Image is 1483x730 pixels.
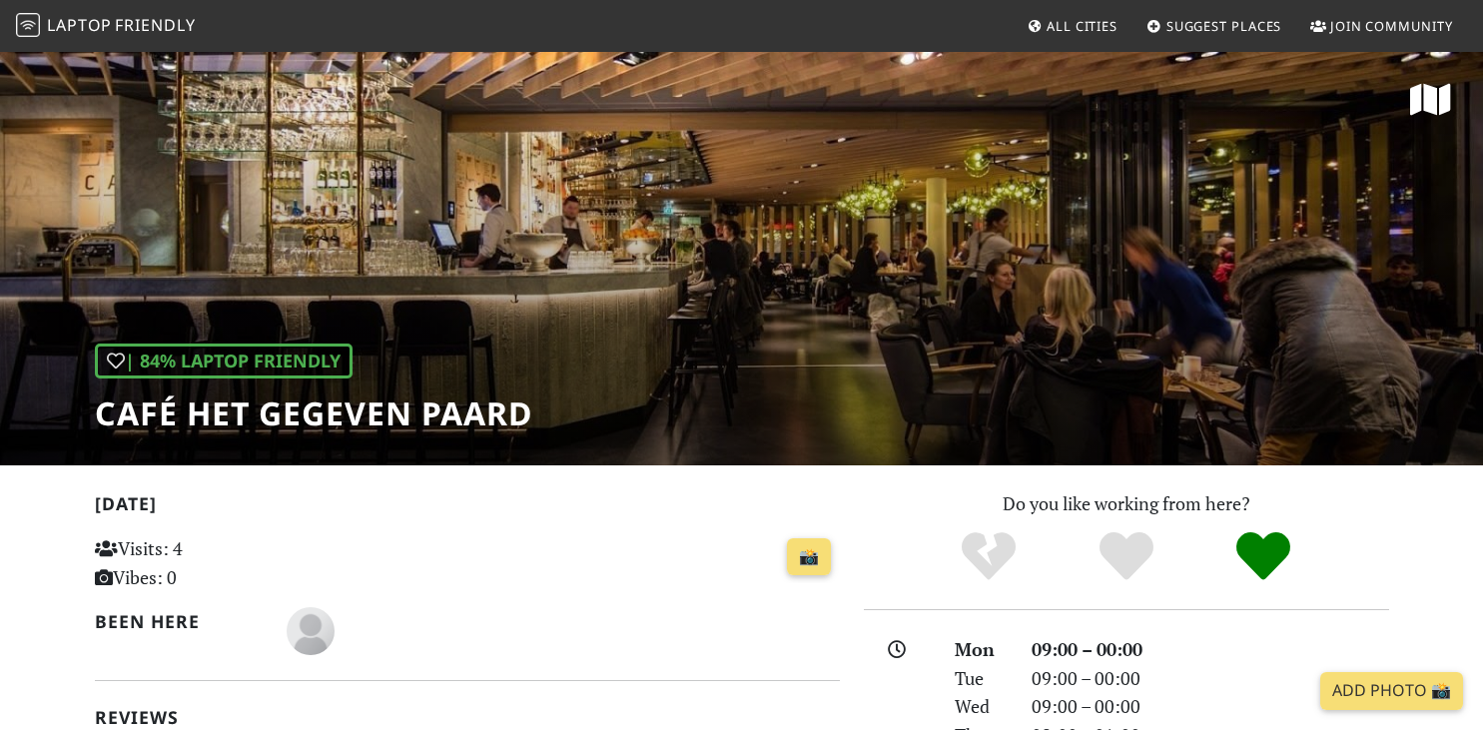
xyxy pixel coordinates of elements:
a: LaptopFriendly LaptopFriendly [16,9,196,44]
div: 09:00 – 00:00 [1020,692,1401,721]
div: Wed [943,692,1019,721]
a: Add Photo 📸 [1320,672,1463,710]
div: No [920,529,1058,584]
div: 09:00 – 00:00 [1020,635,1401,664]
div: | 84% Laptop Friendly [95,344,353,378]
span: All Cities [1047,17,1117,35]
span: Join Community [1330,17,1453,35]
div: Definitely! [1194,529,1332,584]
span: Suggest Places [1166,17,1282,35]
span: Friendly [115,14,195,36]
div: Mon [943,635,1019,664]
img: blank-535327c66bd565773addf3077783bbfce4b00ec00e9fd257753287c682c7fa38.png [287,607,335,655]
span: David Yoon [287,617,335,641]
h2: Been here [95,611,264,632]
h2: Reviews [95,707,840,728]
p: Visits: 4 Vibes: 0 [95,534,328,592]
img: LaptopFriendly [16,13,40,37]
a: All Cities [1019,8,1125,44]
div: Yes [1058,529,1195,584]
span: Laptop [47,14,112,36]
h1: Café Het Gegeven Paard [95,394,532,432]
a: Join Community [1302,8,1461,44]
div: Tue [943,664,1019,693]
p: Do you like working from here? [864,489,1389,518]
h2: [DATE] [95,493,840,522]
a: 📸 [787,538,831,576]
a: Suggest Places [1138,8,1290,44]
div: 09:00 – 00:00 [1020,664,1401,693]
